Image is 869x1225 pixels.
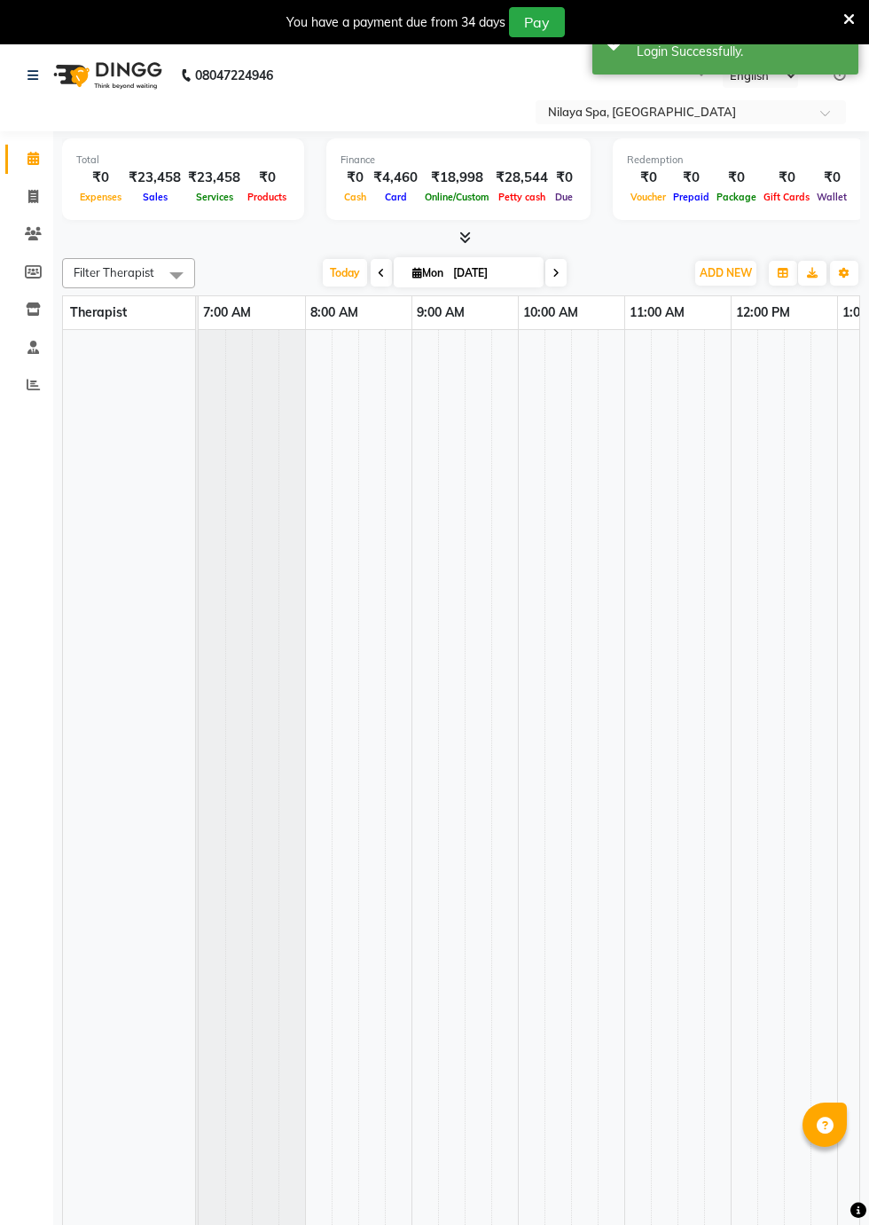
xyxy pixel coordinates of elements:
[713,191,760,203] span: Package
[421,191,492,203] span: Online/Custom
[760,191,813,203] span: Gift Cards
[495,191,549,203] span: Petty cash
[552,191,576,203] span: Due
[627,153,850,168] div: Redemption
[492,168,552,188] div: ₹28,544
[637,43,845,61] div: Login Successfully.
[139,191,171,203] span: Sales
[76,153,290,168] div: Total
[695,261,756,286] button: ADD NEW
[199,300,255,326] a: 7:00 AM
[76,168,125,188] div: ₹0
[244,168,290,188] div: ₹0
[192,191,237,203] span: Services
[381,191,411,203] span: Card
[306,300,363,326] a: 8:00 AM
[341,191,370,203] span: Cash
[627,168,669,188] div: ₹0
[341,168,370,188] div: ₹0
[700,266,752,279] span: ADD NEW
[760,168,813,188] div: ₹0
[625,300,689,326] a: 11:00 AM
[627,191,669,203] span: Voucher
[669,168,713,188] div: ₹0
[813,191,850,203] span: Wallet
[323,259,367,287] span: Today
[125,168,184,188] div: ₹23,458
[421,168,492,188] div: ₹18,998
[412,300,469,326] a: 9:00 AM
[76,191,125,203] span: Expenses
[448,260,536,287] input: 2025-09-01
[669,191,713,203] span: Prepaid
[713,168,760,188] div: ₹0
[519,300,583,326] a: 10:00 AM
[184,168,244,188] div: ₹23,458
[45,51,167,100] img: logo
[74,265,154,279] span: Filter Therapist
[244,191,290,203] span: Products
[286,13,505,32] div: You have a payment due from 34 days
[370,168,421,188] div: ₹4,460
[732,300,795,326] a: 12:00 PM
[813,168,850,188] div: ₹0
[552,168,576,188] div: ₹0
[70,304,127,320] span: Therapist
[195,51,273,100] b: 08047224946
[509,7,565,37] button: Pay
[341,153,576,168] div: Finance
[408,266,448,279] span: Mon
